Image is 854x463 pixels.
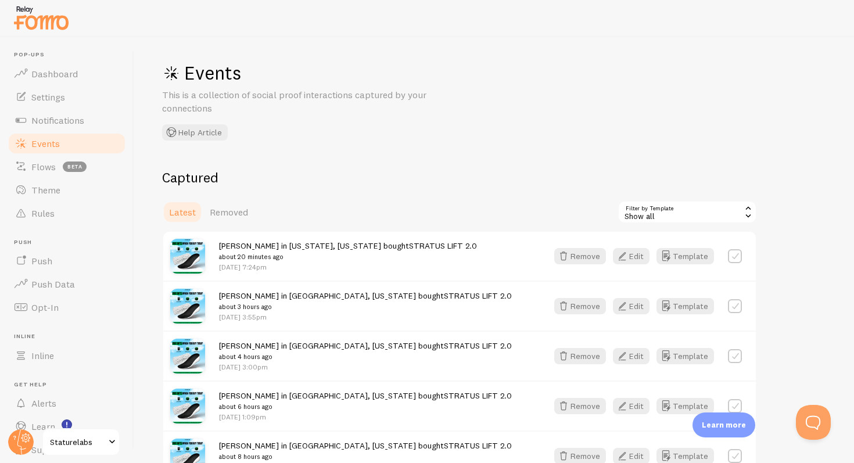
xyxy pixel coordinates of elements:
[31,421,55,432] span: Learn
[203,200,255,224] a: Removed
[31,184,60,196] span: Theme
[7,344,127,367] a: Inline
[7,415,127,438] a: Learn
[7,296,127,319] a: Opt-In
[219,390,512,412] span: [PERSON_NAME] in [GEOGRAPHIC_DATA], [US_STATE] bought
[14,239,127,246] span: Push
[656,248,714,264] button: Template
[31,207,55,219] span: Rules
[613,248,656,264] a: Edit
[210,206,248,218] span: Removed
[219,241,477,262] span: [PERSON_NAME] in [US_STATE], [US_STATE] bought
[14,51,127,59] span: Pop-ups
[170,289,205,324] img: stratus-lift-20-890558_small.png
[613,348,656,364] a: Edit
[219,312,512,322] p: [DATE] 3:55pm
[554,298,606,314] button: Remove
[444,440,512,451] a: STRATUS LIFT 2.0
[219,262,477,272] p: [DATE] 7:24pm
[170,389,205,423] img: stratus-lift-20-890558_small.png
[162,124,228,141] button: Help Article
[31,138,60,149] span: Events
[7,392,127,415] a: Alerts
[31,397,56,409] span: Alerts
[554,248,606,264] button: Remove
[444,290,512,301] a: STRATUS LIFT 2.0
[554,398,606,414] button: Remove
[444,390,512,401] a: STRATUS LIFT 2.0
[219,401,512,412] small: about 6 hours ago
[702,419,746,430] p: Learn more
[162,168,757,186] h2: Captured
[170,339,205,374] img: stratus-lift-20-890558_small.png
[613,248,650,264] button: Edit
[63,161,87,172] span: beta
[219,340,512,362] span: [PERSON_NAME] in [GEOGRAPHIC_DATA], [US_STATE] bought
[7,202,127,225] a: Rules
[219,252,477,262] small: about 20 minutes ago
[613,398,650,414] button: Edit
[170,239,205,274] img: stratus-lift-20-890558_small.png
[31,255,52,267] span: Push
[554,348,606,364] button: Remove
[219,302,512,312] small: about 3 hours ago
[162,200,203,224] a: Latest
[656,298,714,314] button: Template
[162,88,441,115] p: This is a collection of social proof interactions captured by your connections
[31,278,75,290] span: Push Data
[613,298,656,314] a: Edit
[656,348,714,364] button: Template
[219,362,512,372] p: [DATE] 3:00pm
[7,85,127,109] a: Settings
[12,3,70,33] img: fomo-relay-logo-orange.svg
[409,241,477,251] a: STRATUS LIFT 2.0
[692,412,755,437] div: Learn more
[162,61,511,85] h1: Events
[7,132,127,155] a: Events
[31,68,78,80] span: Dashboard
[219,351,512,362] small: about 4 hours ago
[31,302,59,313] span: Opt-In
[7,109,127,132] a: Notifications
[62,419,72,430] svg: <p>Watch New Feature Tutorials!</p>
[219,440,512,462] span: [PERSON_NAME] in [GEOGRAPHIC_DATA], [US_STATE] bought
[796,405,831,440] iframe: Help Scout Beacon - Open
[14,381,127,389] span: Get Help
[613,398,656,414] a: Edit
[31,114,84,126] span: Notifications
[656,398,714,414] button: Template
[7,178,127,202] a: Theme
[618,200,757,224] div: Show all
[31,161,56,173] span: Flows
[31,350,54,361] span: Inline
[7,249,127,272] a: Push
[7,272,127,296] a: Push Data
[50,435,105,449] span: Staturelabs
[219,290,512,312] span: [PERSON_NAME] in [GEOGRAPHIC_DATA], [US_STATE] bought
[14,333,127,340] span: Inline
[42,428,120,456] a: Staturelabs
[613,348,650,364] button: Edit
[219,412,512,422] p: [DATE] 1:09pm
[169,206,196,218] span: Latest
[7,155,127,178] a: Flows beta
[7,62,127,85] a: Dashboard
[219,451,512,462] small: about 8 hours ago
[613,298,650,314] button: Edit
[444,340,512,351] a: STRATUS LIFT 2.0
[31,91,65,103] span: Settings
